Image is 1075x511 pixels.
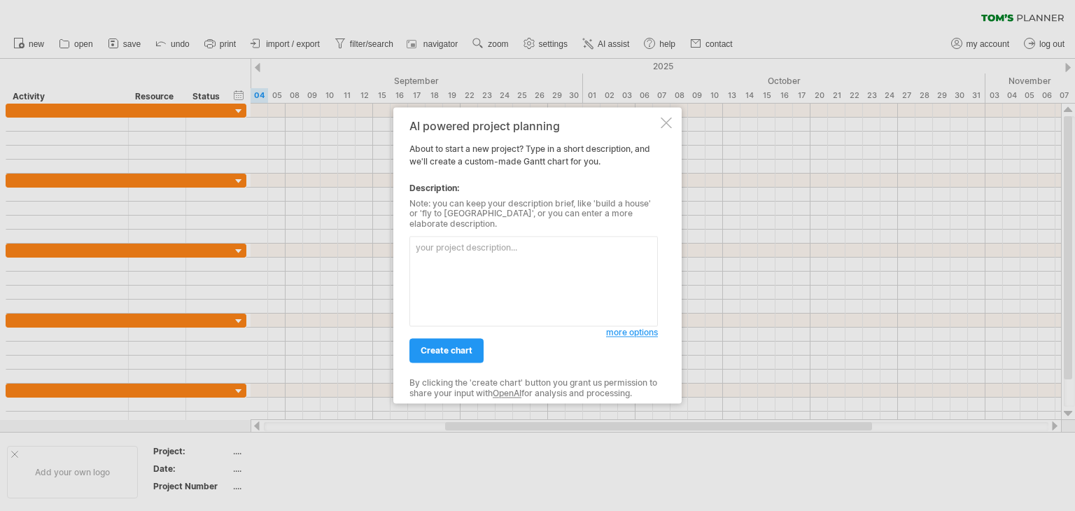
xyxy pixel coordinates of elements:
a: create chart [409,339,484,363]
div: AI powered project planning [409,120,658,132]
div: About to start a new project? Type in a short description, and we'll create a custom-made Gantt c... [409,120,658,391]
a: OpenAI [493,388,521,398]
div: Description: [409,182,658,195]
div: Note: you can keep your description brief, like 'build a house' or 'fly to [GEOGRAPHIC_DATA]', or... [409,199,658,229]
a: more options [606,327,658,339]
span: more options [606,328,658,338]
div: By clicking the 'create chart' button you grant us permission to share your input with for analys... [409,379,658,399]
span: create chart [421,346,472,356]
